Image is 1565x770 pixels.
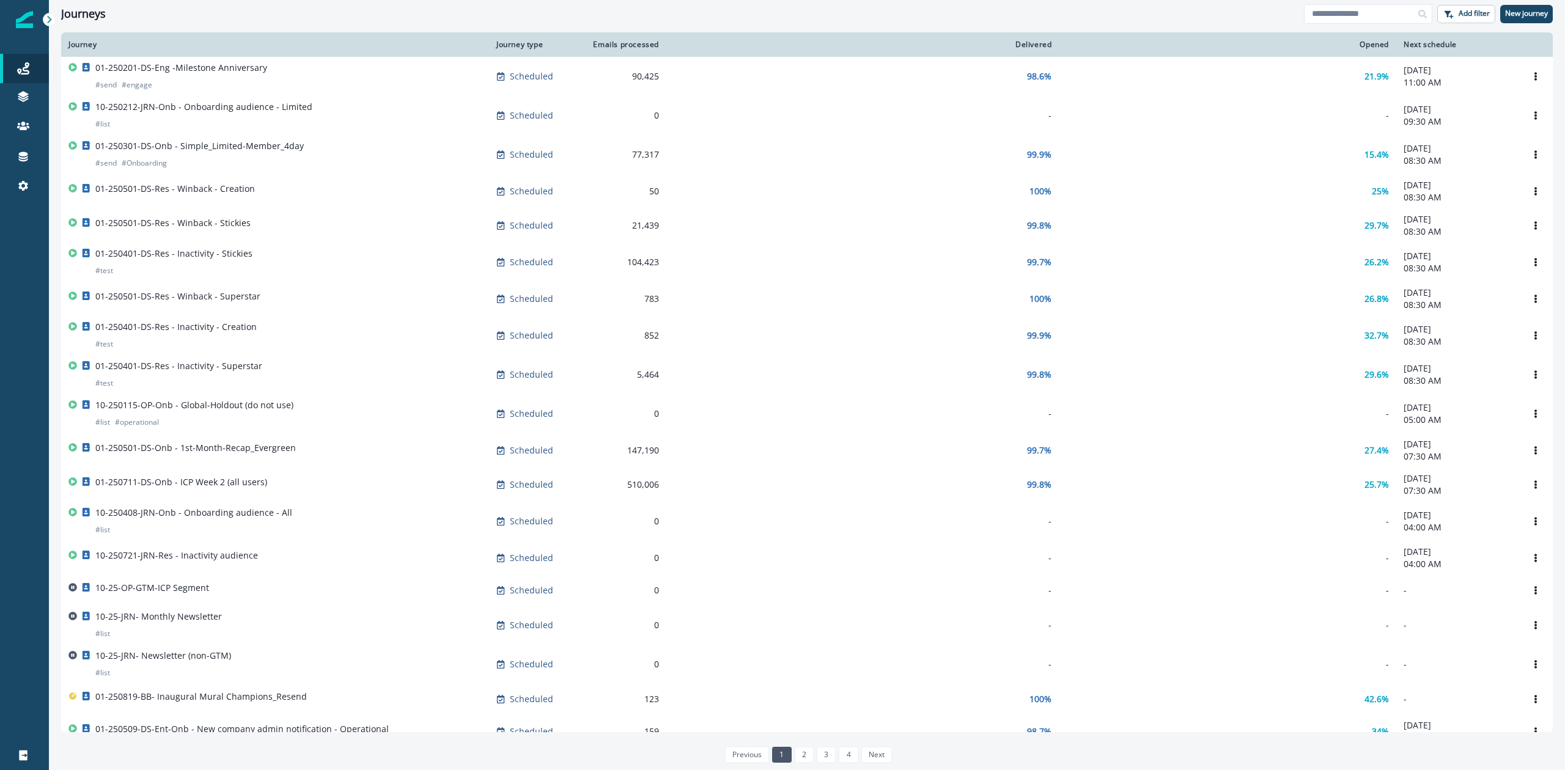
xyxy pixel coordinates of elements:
[16,11,33,28] img: Inflection
[1066,619,1389,631] div: -
[496,40,573,50] div: Journey type
[61,355,1553,394] a: 01-250401-DS-Res - Inactivity - Superstar#testScheduled5,46499.8%29.6%[DATE]08:30 AMOptions
[1459,9,1490,18] p: Add filter
[1364,219,1389,232] p: 29.7%
[1526,145,1545,164] button: Options
[1364,693,1389,705] p: 42.6%
[61,433,1553,468] a: 01-250501-DS-Onb - 1st-Month-Recap_EvergreenScheduled147,19099.7%27.4%[DATE]07:30 AMOptions
[61,468,1553,502] a: 01-250711-DS-Onb - ICP Week 2 (all users)Scheduled510,00699.8%25.7%[DATE]07:30 AMOptions
[722,747,892,763] ul: Pagination
[588,293,659,305] div: 783
[1404,323,1511,335] p: [DATE]
[674,408,1051,420] div: -
[61,606,1553,645] a: 10-25-JRN- Monthly Newsletter#listScheduled0---Options
[61,208,1553,243] a: 01-250501-DS-Res - Winback - StickiesScheduled21,43999.8%29.7%[DATE]08:30 AMOptions
[1437,5,1495,23] button: Add filter
[588,185,659,197] div: 50
[95,217,251,229] p: 01-250501-DS-Res - Winback - Stickies
[95,118,110,130] p: # list
[1404,485,1511,497] p: 07:30 AM
[61,243,1553,282] a: 01-250401-DS-Res - Inactivity - Stickies#testScheduled104,42399.7%26.2%[DATE]08:30 AMOptions
[1029,693,1051,705] p: 100%
[95,321,257,333] p: 01-250401-DS-Res - Inactivity - Creation
[1027,725,1051,738] p: 98.7%
[95,628,110,640] p: # list
[1500,5,1553,23] button: New journey
[1526,326,1545,345] button: Options
[1526,290,1545,308] button: Options
[1404,521,1511,533] p: 04:00 AM
[122,157,167,169] p: # Onboarding
[588,619,659,631] div: 0
[1404,402,1511,414] p: [DATE]
[68,40,482,50] div: Journey
[510,256,553,268] p: Scheduled
[1526,581,1545,599] button: Options
[1526,690,1545,708] button: Options
[510,584,553,596] p: Scheduled
[1364,444,1389,457] p: 27.4%
[588,408,659,420] div: 0
[588,70,659,82] div: 90,425
[61,714,1553,749] a: 01-250509-DS-Ent-Onb - New company admin notification - OperationalScheduled15998.7%34%[DATE]07:0...
[1404,619,1511,631] p: -
[95,79,117,91] p: # send
[1404,732,1511,744] p: 07:00 AM
[1404,375,1511,387] p: 08:30 AM
[817,747,836,763] a: Page 3
[1404,226,1511,238] p: 08:30 AM
[1066,584,1389,596] div: -
[1066,109,1389,122] div: -
[95,416,110,428] p: # list
[588,658,659,670] div: 0
[95,610,222,623] p: 10-25-JRN- Monthly Newsletter
[1404,335,1511,348] p: 08:30 AM
[1404,179,1511,191] p: [DATE]
[61,575,1553,606] a: 10-25-OP-GTM-ICP SegmentScheduled0---Options
[1404,116,1511,128] p: 09:30 AM
[510,515,553,527] p: Scheduled
[772,747,791,763] a: Page 1 is your current page
[1364,148,1389,161] p: 15.4%
[1526,475,1545,494] button: Options
[95,691,307,703] p: 01-250819-BB- Inaugural Mural Champions_Resend
[588,40,659,50] div: Emails processed
[1027,148,1051,161] p: 99.9%
[1404,287,1511,299] p: [DATE]
[510,479,553,491] p: Scheduled
[95,650,231,662] p: 10-25-JRN- Newsletter (non-GTM)
[588,219,659,232] div: 21,439
[95,399,293,411] p: 10-250115-OP-Onb - Global-Holdout (do not use)
[1526,549,1545,567] button: Options
[95,723,389,735] p: 01-250509-DS-Ent-Onb - New company admin notification - Operational
[1027,219,1051,232] p: 99.8%
[1526,365,1545,384] button: Options
[1364,70,1389,82] p: 21.9%
[95,265,113,277] p: # test
[839,747,858,763] a: Page 4
[510,219,553,232] p: Scheduled
[861,747,892,763] a: Next page
[1372,725,1389,738] p: 34%
[95,248,252,260] p: 01-250401-DS-Res - Inactivity - Stickies
[1404,472,1511,485] p: [DATE]
[1526,106,1545,125] button: Options
[674,584,1051,596] div: -
[1404,362,1511,375] p: [DATE]
[61,316,1553,355] a: 01-250401-DS-Res - Inactivity - Creation#testScheduled85299.9%32.7%[DATE]08:30 AMOptions
[1404,658,1511,670] p: -
[674,40,1051,50] div: Delivered
[1526,216,1545,235] button: Options
[1372,185,1389,197] p: 25%
[1404,250,1511,262] p: [DATE]
[95,442,296,454] p: 01-250501-DS-Onb - 1st-Month-Recap_Evergreen
[1404,584,1511,596] p: -
[1027,70,1051,82] p: 98.6%
[1526,67,1545,86] button: Options
[95,101,312,113] p: 10-250212-JRN-Onb - Onboarding audience - Limited
[1029,293,1051,305] p: 100%
[61,7,106,21] h1: Journeys
[1404,155,1511,167] p: 08:30 AM
[1526,253,1545,271] button: Options
[510,148,553,161] p: Scheduled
